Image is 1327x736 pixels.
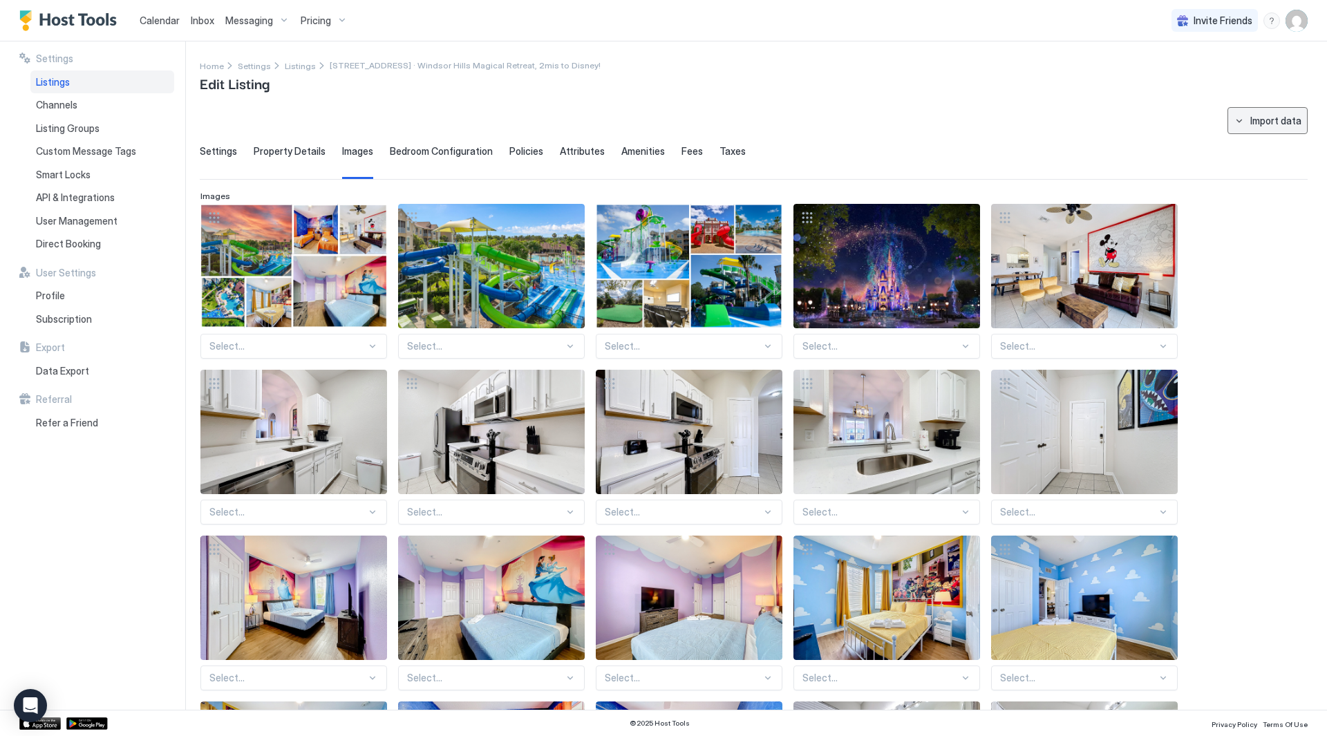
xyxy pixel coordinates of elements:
a: Calendar [140,13,180,28]
span: Settings [238,61,271,71]
span: Direct Booking [36,238,101,250]
div: View imageSelect... [200,370,387,525]
span: Terms Of Use [1263,720,1308,728]
div: Breadcrumb [200,58,224,73]
div: View image [991,204,1178,328]
span: Listings [285,61,316,71]
span: Images [342,145,373,158]
a: Subscription [30,308,174,331]
a: Google Play Store [66,717,108,730]
div: View image [200,536,387,660]
div: View imageSelect... [596,204,782,359]
a: Host Tools Logo [19,10,123,31]
a: Channels [30,93,174,117]
div: View image [200,370,387,494]
span: Attributes [560,145,605,158]
div: View imageSelect... [793,204,980,359]
div: View image [596,536,782,660]
div: View image [200,204,387,328]
span: Listing Groups [36,122,100,135]
a: Privacy Policy [1212,716,1257,730]
div: View imageSelect... [398,370,585,525]
div: View image [793,204,980,328]
span: Data Export [36,365,89,377]
span: Property Details [254,145,326,158]
div: View imageSelect... [793,370,980,525]
a: Profile [30,284,174,308]
a: Direct Booking [30,232,174,256]
div: View image [793,370,980,494]
div: View image [991,370,1178,494]
span: Listings [36,76,70,88]
a: Home [200,58,224,73]
span: Bedroom Configuration [390,145,493,158]
span: User Settings [36,267,96,279]
span: Fees [681,145,703,158]
span: Policies [509,145,543,158]
a: Smart Locks [30,163,174,187]
div: View imageSelect... [200,536,387,690]
span: Taxes [719,145,746,158]
a: API & Integrations [30,186,174,209]
span: Settings [36,53,73,65]
span: Channels [36,99,77,111]
a: Listings [285,58,316,73]
span: Refer a Friend [36,417,98,429]
a: User Management [30,209,174,233]
a: Refer a Friend [30,411,174,435]
div: View imageSelect... [991,204,1178,359]
span: Profile [36,290,65,302]
div: View imageSelect... [398,536,585,690]
div: View imageSelect... [200,204,387,359]
span: Invite Friends [1194,15,1252,27]
span: Subscription [36,313,92,325]
span: Referral [36,393,72,406]
a: Terms Of Use [1263,716,1308,730]
span: Export [36,341,65,354]
div: View image [793,536,980,660]
a: Settings [238,58,271,73]
a: Listings [30,70,174,94]
div: View image [398,204,585,328]
div: User profile [1286,10,1308,32]
a: Listing Groups [30,117,174,140]
div: View image [398,370,585,494]
span: Breadcrumb [330,60,601,70]
span: Images [200,191,230,201]
div: View imageSelect... [596,536,782,690]
a: App Store [19,717,61,730]
span: User Management [36,215,117,227]
div: View imageSelect... [991,370,1178,525]
span: Edit Listing [200,73,270,93]
span: Inbox [191,15,214,26]
div: Import data [1250,113,1301,128]
div: View image [596,204,782,328]
span: Custom Message Tags [36,145,136,158]
button: Import data [1227,107,1308,134]
div: Breadcrumb [285,58,316,73]
div: View imageSelect... [991,536,1178,690]
a: Inbox [191,13,214,28]
span: Pricing [301,15,331,27]
div: menu [1263,12,1280,29]
span: Messaging [225,15,273,27]
a: Custom Message Tags [30,140,174,163]
a: Data Export [30,359,174,383]
span: Privacy Policy [1212,720,1257,728]
span: Settings [200,145,237,158]
div: View imageSelect... [793,536,980,690]
div: View image [398,536,585,660]
div: Open Intercom Messenger [14,689,47,722]
span: Smart Locks [36,169,91,181]
span: Home [200,61,224,71]
div: Breadcrumb [238,58,271,73]
div: View imageSelect... [398,204,585,359]
div: View imageSelect... [596,370,782,525]
span: Calendar [140,15,180,26]
div: View image [596,370,782,494]
span: © 2025 Host Tools [630,719,690,728]
span: Amenities [621,145,665,158]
